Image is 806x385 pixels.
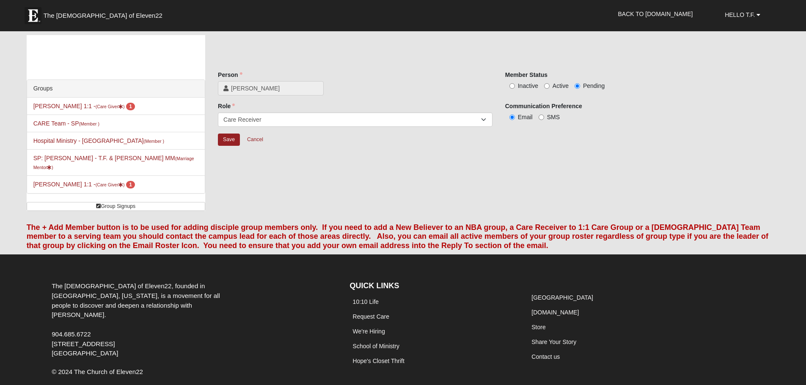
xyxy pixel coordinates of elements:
a: Hope's Closet Thrift [353,358,404,364]
a: [GEOGRAPHIC_DATA] [531,294,593,301]
a: Cancel [242,133,269,146]
input: SMS [539,115,544,120]
a: [PERSON_NAME] 1:1 -(Care Giver) 1 [33,181,135,188]
span: SMS [547,114,560,120]
a: Hello T.F. [718,4,767,25]
span: Hello T.F. [725,11,755,18]
div: Groups [27,80,205,98]
small: (Care Giver ) [96,182,125,187]
span: [GEOGRAPHIC_DATA] [52,350,118,357]
input: Inactive [509,83,515,89]
a: Contact us [531,353,560,360]
small: (Marriage Mentor ) [33,156,194,170]
span: Inactive [518,82,538,89]
input: Active [544,83,550,89]
label: Member Status [505,71,547,79]
a: SP: [PERSON_NAME] - T.F. & [PERSON_NAME] MM(Marriage Mentor) [33,155,194,170]
label: Role [218,102,235,110]
font: The + Add Member button is to be used for adding disciple group members only. If you need to add ... [27,223,769,250]
a: Group Signups [27,202,205,211]
a: We're Hiring [353,328,385,335]
span: © 2024 The Church of Eleven22 [52,368,143,375]
a: Back to [DOMAIN_NAME] [612,3,699,25]
a: 10:10 Life [353,298,379,305]
a: [PERSON_NAME] 1:1 -(Care Giver) 1 [33,103,135,109]
div: The [DEMOGRAPHIC_DATA] of Eleven22, founded in [GEOGRAPHIC_DATA], [US_STATE], is a movement for a... [45,281,244,358]
img: Eleven22 logo [25,7,41,24]
a: [DOMAIN_NAME] [531,309,579,316]
label: Person [218,71,242,79]
a: School of Ministry [353,343,399,350]
a: CARE Team - SP(Member ) [33,120,99,127]
span: [PERSON_NAME] [231,84,318,93]
h4: QUICK LINKS [350,281,516,291]
small: (Member ) [143,139,164,144]
input: Pending [575,83,580,89]
a: Store [531,324,545,330]
input: Email [509,115,515,120]
span: Active [553,82,569,89]
a: Share Your Story [531,339,576,345]
span: The [DEMOGRAPHIC_DATA] of Eleven22 [44,11,162,20]
label: Communication Preference [505,102,582,110]
input: Alt+s [218,134,240,146]
a: Hospital Ministry - [GEOGRAPHIC_DATA](Member ) [33,137,164,144]
span: number of pending members [126,103,135,110]
small: (Member ) [79,121,99,126]
a: Request Care [353,313,389,320]
a: The [DEMOGRAPHIC_DATA] of Eleven22 [20,3,190,24]
span: Email [518,114,533,120]
span: Pending [583,82,605,89]
small: (Care Giver ) [96,104,125,109]
span: number of pending members [126,181,135,188]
